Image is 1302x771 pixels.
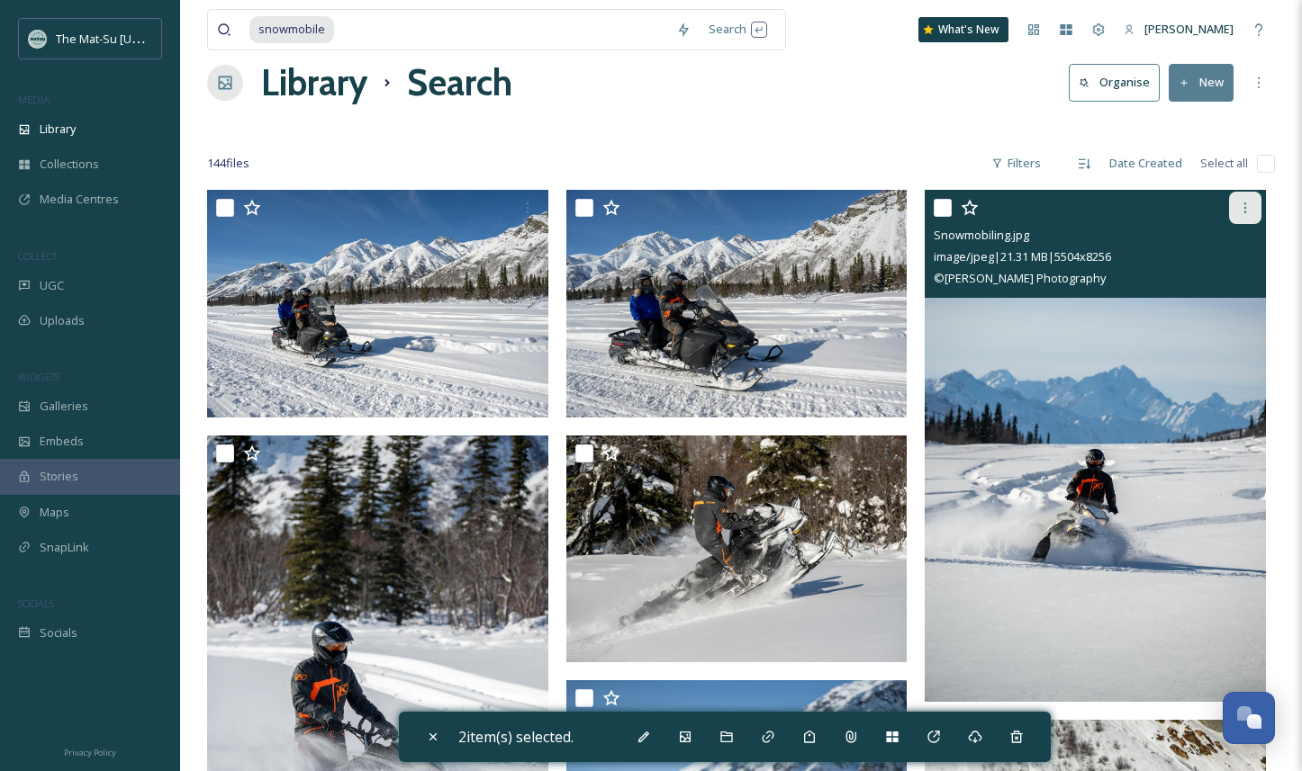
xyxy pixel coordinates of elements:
[407,56,512,110] h1: Search
[982,146,1050,181] div: Filters
[1115,12,1243,47] a: [PERSON_NAME]
[925,190,1266,702] img: Snowmobiling.jpg
[40,398,88,415] span: Galleries
[566,190,908,417] img: Snowmobiling.jpg
[18,93,50,106] span: MEDIA
[934,227,1029,243] span: Snowmobiling.jpg
[207,155,249,172] span: 144 file s
[40,468,78,485] span: Stories
[40,504,69,521] span: Maps
[566,435,908,663] img: Snowmobiling.jpg
[18,596,54,610] span: SOCIALS
[1069,64,1169,101] a: Organise
[1100,146,1191,181] div: Date Created
[1144,21,1234,37] span: [PERSON_NAME]
[261,56,367,110] a: Library
[56,30,181,47] span: The Mat-Su [US_STATE]
[18,249,57,263] span: COLLECT
[700,12,776,47] div: Search
[249,16,334,42] span: snowmobile
[934,248,1111,264] span: image/jpeg | 21.31 MB | 5504 x 8256
[918,17,1008,42] a: What's New
[40,277,64,294] span: UGC
[40,156,99,173] span: Collections
[40,191,119,208] span: Media Centres
[40,624,77,641] span: Socials
[64,740,116,762] a: Privacy Policy
[29,30,47,48] img: Social_thumbnail.png
[1069,64,1160,101] button: Organise
[40,539,89,556] span: SnapLink
[207,190,548,417] img: Snowmobiling.jpg
[40,312,85,329] span: Uploads
[40,121,76,138] span: Library
[1223,692,1275,744] button: Open Chat
[934,270,1106,286] span: © [PERSON_NAME] Photography
[458,727,574,747] span: 2 item(s) selected.
[1169,64,1234,101] button: New
[64,747,116,758] span: Privacy Policy
[40,433,84,450] span: Embeds
[18,370,59,383] span: WIDGETS
[1200,155,1248,172] span: Select all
